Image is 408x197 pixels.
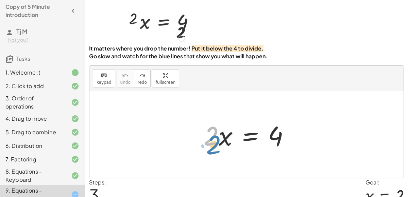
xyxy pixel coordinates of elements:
[71,82,79,90] i: Task finished and correct.
[5,3,67,19] h4: Copy of 5 Minute Introduction
[122,72,129,80] i: undo
[71,155,79,163] i: Task finished and correct.
[97,80,112,85] span: keypad
[5,115,60,123] div: 4. Drag to move
[89,53,268,60] strong: Go slow and watch for the blue lines that show you what will happen.
[5,128,60,136] div: 5. Drag to combine
[16,55,30,62] span: Tasks
[139,72,146,80] i: redo
[71,115,79,123] i: Task finished and correct.
[101,72,107,80] i: keyboard
[117,69,134,87] button: undoundo
[89,45,190,52] strong: It matters where you drop the number!
[156,80,175,85] span: fullscreen
[5,142,60,150] div: 6. Distribution
[5,82,60,90] div: 2. Click to add
[5,68,60,77] div: 1. Welcome :)
[120,80,131,85] span: undo
[71,68,79,77] i: Task finished.
[71,142,79,150] i: Task finished and correct.
[365,178,404,186] div: Goal:
[191,45,263,52] strong: Put it below the 4 to divide.
[89,179,106,186] label: Steps:
[5,168,60,184] div: 8. Equations - Keyboard
[5,155,60,163] div: 7. Factoring
[138,80,147,85] span: redo
[8,37,79,43] div: Not you?
[16,27,28,35] span: Tj M
[5,94,60,111] div: 3. Order of operations
[71,172,79,180] i: Task finished and correct.
[93,69,115,87] button: keyboardkeypad
[152,69,179,87] button: fullscreen
[71,98,79,106] i: Task finished and correct.
[134,69,151,87] button: redoredo
[71,128,79,136] i: Task finished and correct.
